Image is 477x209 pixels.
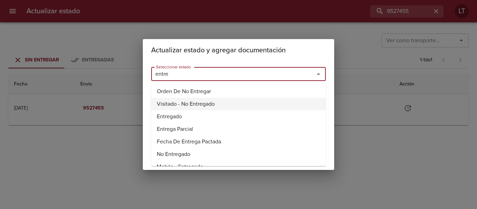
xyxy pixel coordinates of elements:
li: Mobile - Entregado [151,161,326,173]
h2: Actualizar estado y agregar documentación [151,45,326,56]
li: Visitado - No Entregado [151,98,326,110]
li: Entrega Parcial [151,123,326,135]
li: No Entregado [151,148,326,161]
li: Fecha De Entrega Pactada [151,135,326,148]
button: Close [314,69,323,79]
li: Orden De No Entregar [151,85,326,98]
li: Entregado [151,110,326,123]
